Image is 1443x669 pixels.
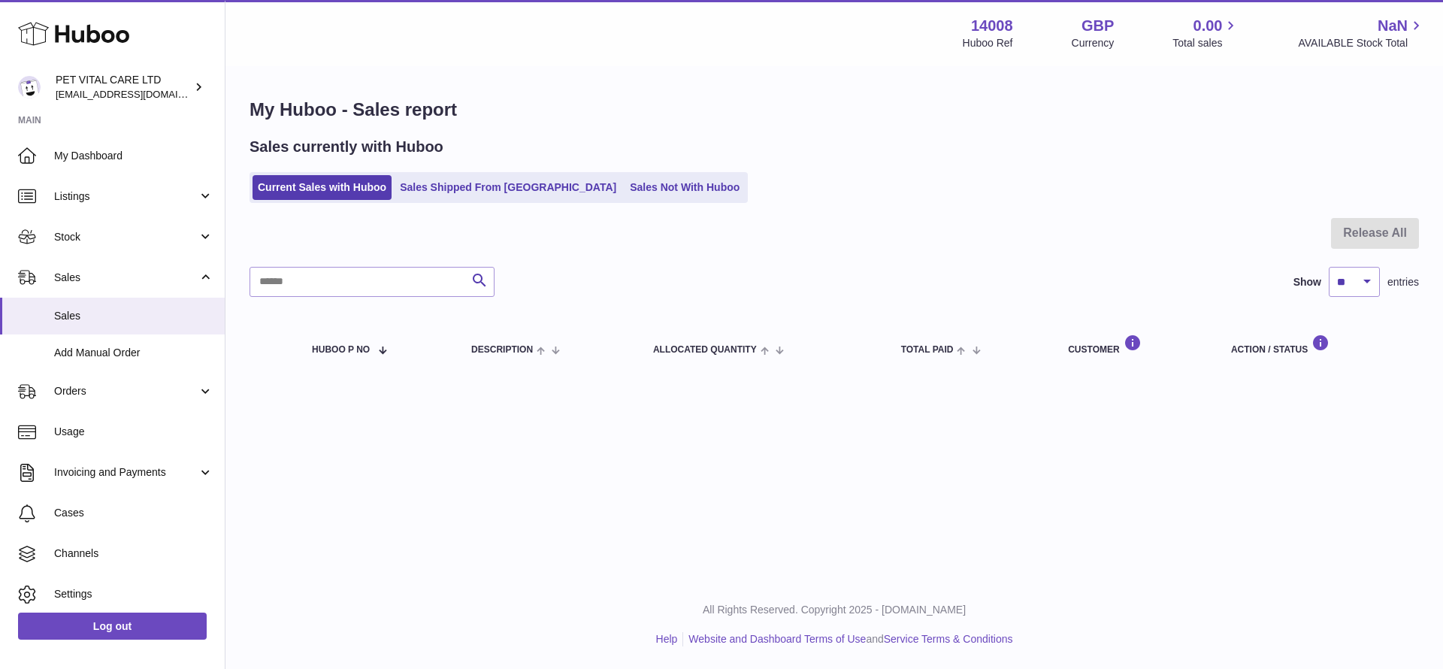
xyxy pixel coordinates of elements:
div: Currency [1072,36,1115,50]
span: Add Manual Order [54,346,213,360]
span: Channels [54,546,213,561]
strong: 14008 [971,16,1013,36]
div: Customer [1068,334,1201,355]
a: Log out [18,613,207,640]
a: Sales Shipped From [GEOGRAPHIC_DATA] [395,175,622,200]
label: Show [1293,275,1321,289]
div: Action / Status [1231,334,1404,355]
span: AVAILABLE Stock Total [1298,36,1425,50]
span: Cases [54,506,213,520]
span: Total paid [901,345,954,355]
span: My Dashboard [54,149,213,163]
span: [EMAIL_ADDRESS][DOMAIN_NAME] [56,88,221,100]
span: NaN [1378,16,1408,36]
span: Orders [54,384,198,398]
a: Sales Not With Huboo [625,175,745,200]
a: Service Terms & Conditions [884,633,1013,645]
span: Sales [54,271,198,285]
span: Description [471,345,533,355]
a: Help [656,633,678,645]
a: 0.00 Total sales [1172,16,1239,50]
li: and [683,632,1012,646]
span: 0.00 [1193,16,1223,36]
h2: Sales currently with Huboo [250,137,443,157]
h1: My Huboo - Sales report [250,98,1419,122]
p: All Rights Reserved. Copyright 2025 - [DOMAIN_NAME] [237,603,1431,617]
span: Settings [54,587,213,601]
span: Stock [54,230,198,244]
a: Current Sales with Huboo [253,175,392,200]
a: Website and Dashboard Terms of Use [688,633,866,645]
span: ALLOCATED Quantity [653,345,757,355]
img: petvitalcare@gmail.com [18,76,41,98]
span: entries [1387,275,1419,289]
a: NaN AVAILABLE Stock Total [1298,16,1425,50]
span: Usage [54,425,213,439]
span: Huboo P no [312,345,370,355]
span: Listings [54,189,198,204]
span: Invoicing and Payments [54,465,198,480]
span: Total sales [1172,36,1239,50]
strong: GBP [1081,16,1114,36]
div: Huboo Ref [963,36,1013,50]
div: PET VITAL CARE LTD [56,73,191,101]
span: Sales [54,309,213,323]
